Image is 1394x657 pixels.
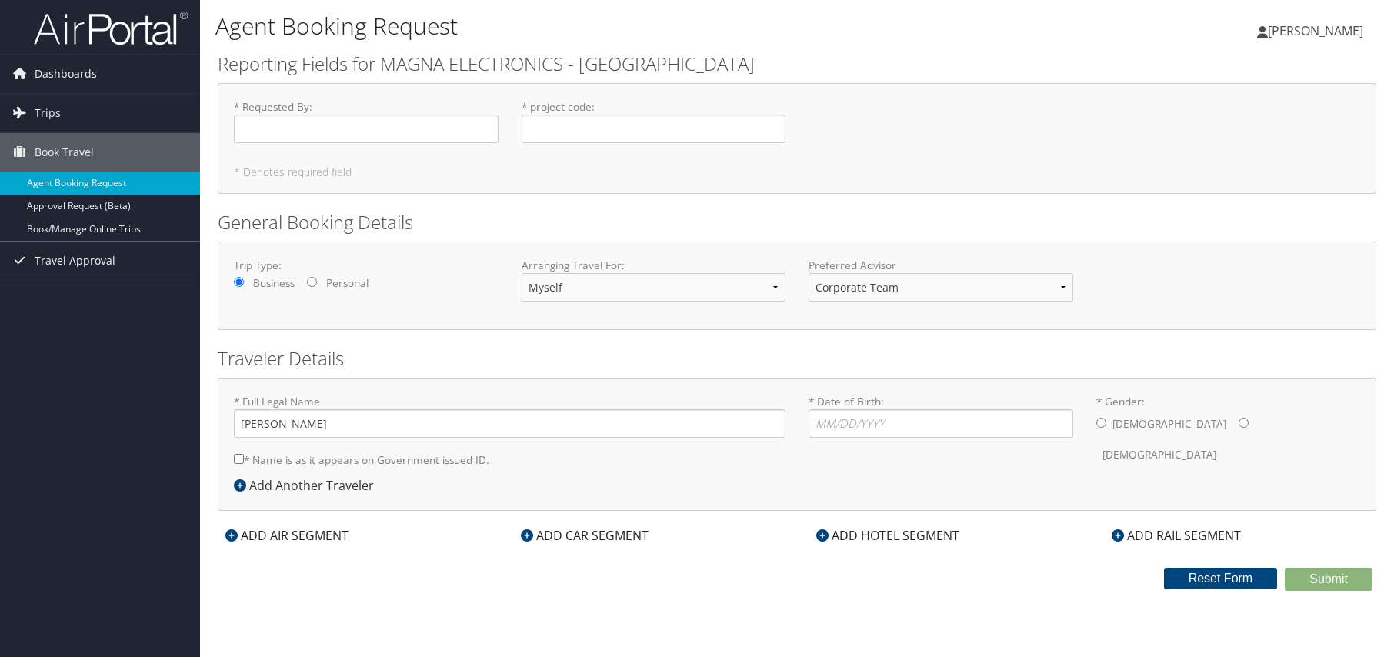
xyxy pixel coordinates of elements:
[1268,22,1363,39] span: [PERSON_NAME]
[522,258,786,273] label: Arranging Travel For:
[234,258,499,273] label: Trip Type:
[234,167,1360,178] h5: * Denotes required field
[809,409,1073,438] input: * Date of Birth:
[35,242,115,280] span: Travel Approval
[513,526,656,545] div: ADD CAR SEGMENT
[215,10,991,42] h1: Agent Booking Request
[234,445,489,474] label: * Name is as it appears on Government issued ID.
[1164,568,1278,589] button: Reset Form
[234,99,499,143] label: * Requested By :
[234,394,785,438] label: * Full Legal Name
[234,476,382,495] div: Add Another Traveler
[34,10,188,46] img: airportal-logo.png
[1096,418,1106,428] input: * Gender:[DEMOGRAPHIC_DATA][DEMOGRAPHIC_DATA]
[253,275,295,291] label: Business
[218,345,1376,372] h2: Traveler Details
[809,394,1073,438] label: * Date of Birth:
[1285,568,1372,591] button: Submit
[234,409,785,438] input: * Full Legal Name
[35,55,97,93] span: Dashboards
[218,209,1376,235] h2: General Booking Details
[522,99,786,143] label: * project code :
[234,115,499,143] input: * Requested By:
[1257,8,1379,54] a: [PERSON_NAME]
[1096,394,1361,470] label: * Gender:
[1102,440,1216,469] label: [DEMOGRAPHIC_DATA]
[326,275,369,291] label: Personal
[809,258,1073,273] label: Preferred Advisor
[522,115,786,143] input: * project code:
[1239,418,1249,428] input: * Gender:[DEMOGRAPHIC_DATA][DEMOGRAPHIC_DATA]
[1104,526,1249,545] div: ADD RAIL SEGMENT
[809,526,967,545] div: ADD HOTEL SEGMENT
[234,454,244,464] input: * Name is as it appears on Government issued ID.
[218,51,1376,77] h2: Reporting Fields for MAGNA ELECTRONICS - [GEOGRAPHIC_DATA]
[218,526,356,545] div: ADD AIR SEGMENT
[35,94,61,132] span: Trips
[1112,409,1226,439] label: [DEMOGRAPHIC_DATA]
[35,133,94,172] span: Book Travel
